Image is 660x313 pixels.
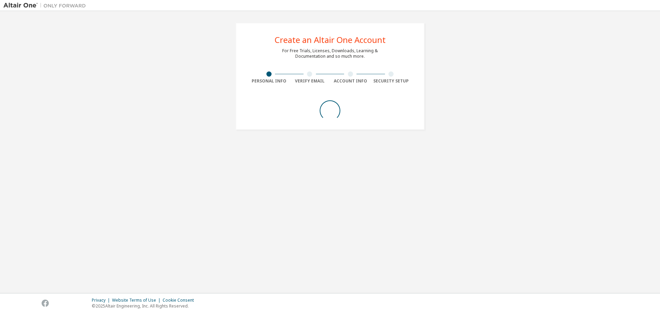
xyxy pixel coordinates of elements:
div: Security Setup [371,78,412,84]
div: Personal Info [249,78,289,84]
div: Website Terms of Use [112,298,163,303]
p: © 2025 Altair Engineering, Inc. All Rights Reserved. [92,303,198,309]
img: facebook.svg [42,300,49,307]
div: Account Info [330,78,371,84]
div: For Free Trials, Licenses, Downloads, Learning & Documentation and so much more. [282,48,378,59]
div: Verify Email [289,78,330,84]
img: Altair One [3,2,89,9]
div: Create an Altair One Account [275,36,386,44]
div: Cookie Consent [163,298,198,303]
div: Privacy [92,298,112,303]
